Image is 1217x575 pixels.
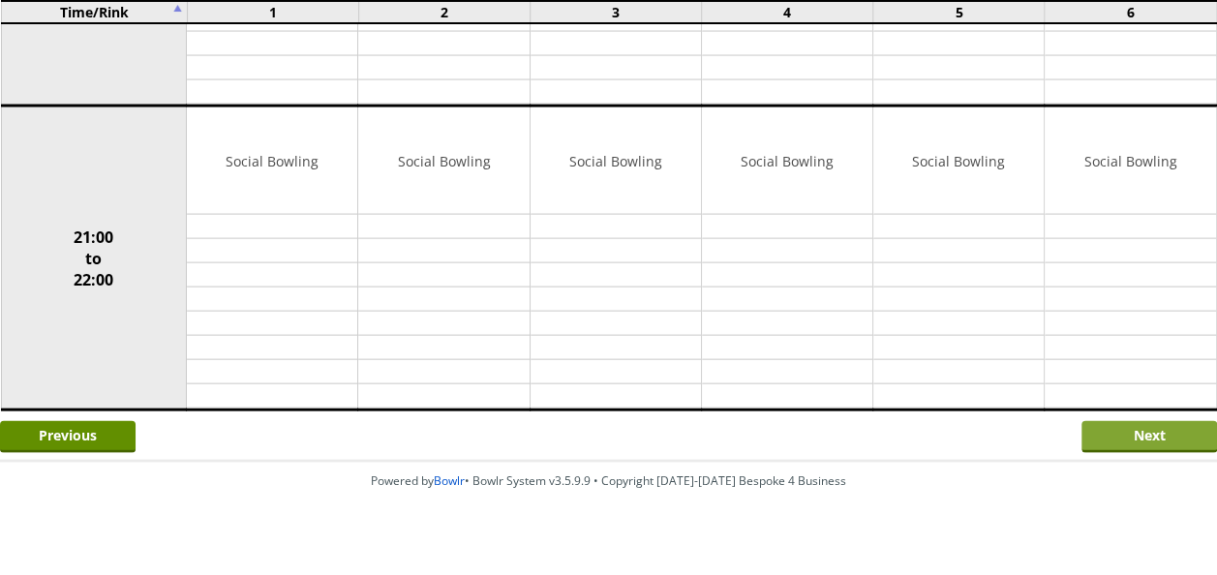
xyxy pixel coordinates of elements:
[531,1,702,23] td: 3
[358,1,530,23] td: 2
[1,106,187,410] td: 21:00 to 22:00
[371,472,846,489] span: Powered by • Bowlr System v3.5.9.9 • Copyright [DATE]-[DATE] Bespoke 4 Business
[358,107,529,215] td: Social Bowling
[873,1,1045,23] td: 5
[1081,421,1217,453] input: Next
[531,107,701,215] td: Social Bowling
[702,107,872,215] td: Social Bowling
[702,1,873,23] td: 4
[1045,1,1216,23] td: 6
[434,472,465,489] a: Bowlr
[1,1,187,23] td: Time/Rink
[873,107,1044,215] td: Social Bowling
[187,1,358,23] td: 1
[187,107,357,215] td: Social Bowling
[1045,107,1215,215] td: Social Bowling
